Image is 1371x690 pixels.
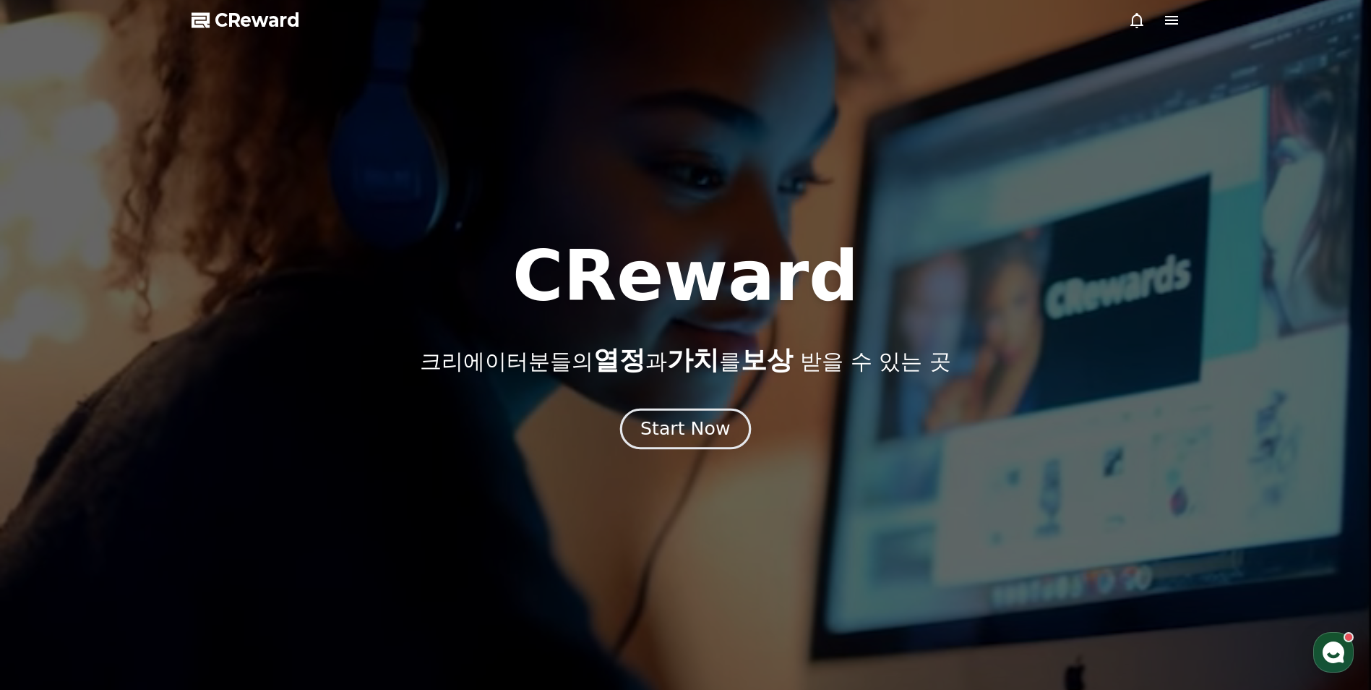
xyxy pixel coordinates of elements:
span: 보상 [741,345,793,375]
span: 대화 [132,481,150,493]
a: CReward [192,9,300,32]
a: 대화 [95,459,186,495]
a: 설정 [186,459,278,495]
a: Start Now [623,424,748,438]
span: CReward [215,9,300,32]
span: 열정 [593,345,645,375]
span: 가치 [667,345,719,375]
button: Start Now [620,409,751,450]
span: 설정 [223,480,241,492]
p: 크리에이터분들의 과 를 받을 수 있는 곳 [420,346,950,375]
div: Start Now [640,417,730,441]
span: 홈 [46,480,54,492]
a: 홈 [4,459,95,495]
h1: CReward [512,242,859,311]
